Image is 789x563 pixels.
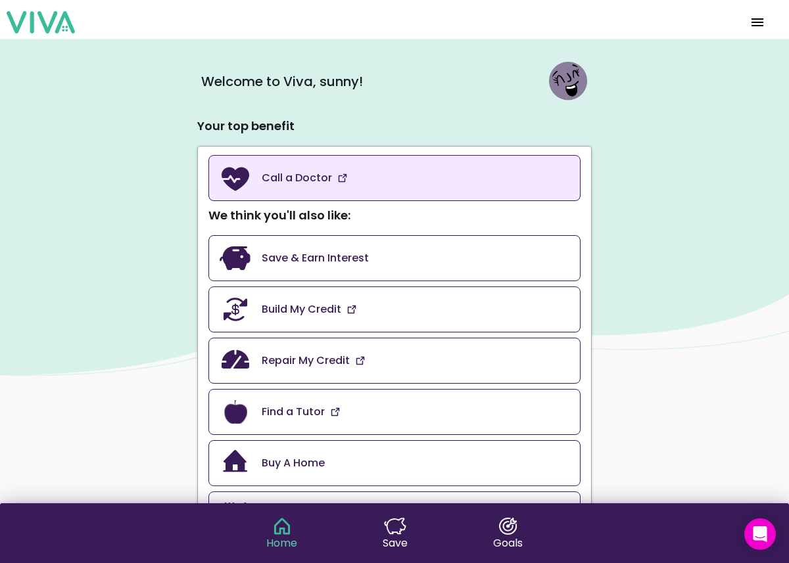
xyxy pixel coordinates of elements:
[383,535,408,551] ion-text: Save
[208,286,581,332] a: Build My Credit
[197,117,592,135] p: Your top benefit
[497,518,519,535] img: singleWord.goals
[208,338,581,384] a: Repair My Credit
[208,389,581,435] a: Find a Tutor
[262,353,350,369] ion-text: Repair My Credit
[337,173,348,183] img: amenity
[262,302,341,317] ion-text: Build My Credit
[493,535,523,551] ion-text: Goals
[220,499,251,530] img: amenity
[220,396,251,428] img: amenity
[330,407,341,417] img: amenity
[271,518,293,535] img: singleWord.home
[262,250,369,266] ion-text: Save & Earn Interest
[208,440,581,486] a: Buy A Home
[384,518,406,535] img: singleWord.save
[201,72,363,91] ion-text: Welcome to Viva , sunny!
[208,155,581,201] a: Call a Doctor
[208,491,581,537] a: Find Help Near You
[220,345,251,376] img: amenity
[493,518,523,551] a: singleWord.goalsGoals
[383,518,408,551] a: singleWord.saveSave
[266,535,297,551] ion-text: Home
[744,518,776,550] div: Open Intercom Messenger
[266,518,297,551] a: singleWord.homeHome
[262,455,325,471] ion-text: Buy A Home
[262,404,325,420] ion-text: Find a Tutor
[220,447,251,479] img: amenity
[220,242,251,274] img: amenity
[208,235,581,281] a: Save & Earn Interest
[355,355,366,366] img: amenity
[347,304,357,315] img: amenity
[220,162,251,194] img: amenity
[208,207,350,223] ion-text: We think you'll also like :
[220,294,251,325] img: amenity
[262,170,332,186] ion-text: Call a Doctor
